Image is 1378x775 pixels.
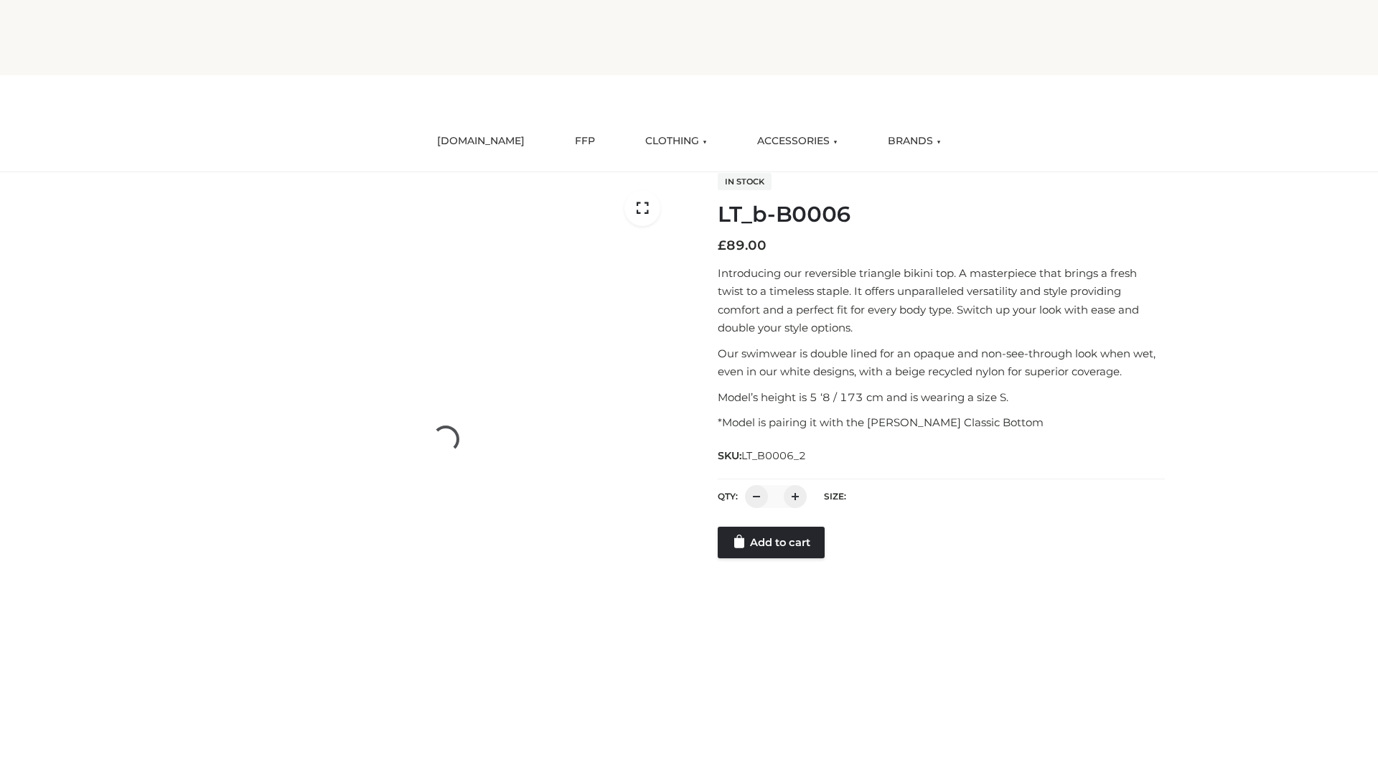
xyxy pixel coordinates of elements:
bdi: 89.00 [718,238,767,253]
a: ACCESSORIES [746,126,848,157]
p: Model’s height is 5 ‘8 / 173 cm and is wearing a size S. [718,388,1165,407]
span: LT_B0006_2 [741,449,806,462]
span: In stock [718,173,772,190]
label: QTY: [718,491,738,502]
p: Our swimwear is double lined for an opaque and non-see-through look when wet, even in our white d... [718,344,1165,381]
span: SKU: [718,447,807,464]
a: FFP [564,126,606,157]
a: CLOTHING [634,126,718,157]
p: *Model is pairing it with the [PERSON_NAME] Classic Bottom [718,413,1165,432]
h1: LT_b-B0006 [718,202,1165,227]
p: Introducing our reversible triangle bikini top. A masterpiece that brings a fresh twist to a time... [718,264,1165,337]
a: [DOMAIN_NAME] [426,126,535,157]
a: Add to cart [718,527,825,558]
a: BRANDS [877,126,952,157]
label: Size: [824,491,846,502]
span: £ [718,238,726,253]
